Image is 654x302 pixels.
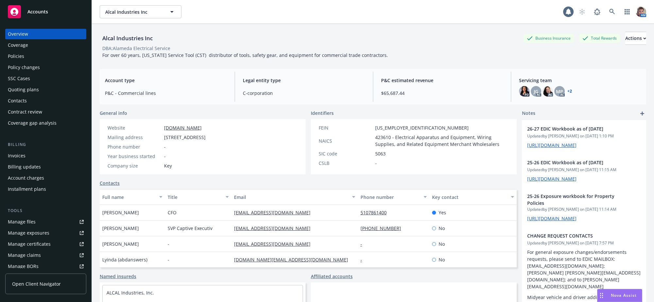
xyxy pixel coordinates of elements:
div: Drag to move [597,289,606,302]
a: Search [606,5,619,18]
span: Accounts [27,9,48,14]
div: Phone number [361,194,420,201]
a: Quoting plans [5,84,86,95]
span: - [164,143,166,150]
span: 5063 [375,150,386,157]
img: photo [543,86,553,97]
button: Full name [100,189,165,205]
a: Named insureds [100,273,136,280]
div: Contract review [8,107,42,117]
div: Coverage gap analysis [8,118,57,128]
a: [URL][DOMAIN_NAME] [527,142,577,148]
a: Coverage gap analysis [5,118,86,128]
a: Billing updates [5,162,86,172]
span: JG [534,88,538,95]
span: Key [164,162,172,169]
span: [PERSON_NAME] [102,209,139,216]
span: - [375,160,377,167]
span: P&C estimated revenue [381,77,503,84]
span: No [439,225,445,232]
span: No [439,256,445,263]
a: SSC Cases [5,73,86,84]
div: Manage files [8,217,36,227]
div: Manage BORs [8,261,39,272]
div: 26-27 EDIC Workbook as of [DATE]Updatedby [PERSON_NAME] on [DATE] 1:10 PM[URL][DOMAIN_NAME] [522,120,646,154]
div: Key contact [432,194,507,201]
span: Identifiers [311,110,334,116]
span: For over 60 years, [US_STATE] Service Tool (CST) distributor of tools, safety gear, and equipment... [102,52,388,58]
a: - [361,241,367,247]
div: Billing updates [8,162,41,172]
div: Invoices [8,151,25,161]
a: Contract review [5,107,86,117]
span: No [439,240,445,247]
div: Manage certificates [8,239,51,249]
a: [DOMAIN_NAME][EMAIL_ADDRESS][DOMAIN_NAME] [234,257,353,263]
span: 25-26 Exposure workbook for Property Policies [527,193,624,206]
a: Manage BORs [5,261,86,272]
button: Title [165,189,231,205]
span: Nova Assist [611,293,637,298]
span: CHANGE REQUEST CONTACTS [527,232,624,239]
a: [URL][DOMAIN_NAME] [527,215,577,222]
a: Report a Bug [591,5,604,18]
div: Manage claims [8,250,41,260]
span: Servicing team [519,77,641,84]
div: Billing [5,141,86,148]
a: Policy changes [5,62,86,73]
div: DBA: Alameda Electrical Service [102,45,170,52]
div: Overview [8,29,28,39]
button: Key contact [429,189,517,205]
span: [PERSON_NAME] [102,240,139,247]
a: - [361,257,367,263]
a: Manage claims [5,250,86,260]
span: MP [556,88,563,95]
div: Policy changes [8,62,40,73]
div: Tools [5,207,86,214]
div: Quoting plans [8,84,39,95]
div: SSC Cases [8,73,30,84]
span: SVP Captive Executiv [168,225,212,232]
a: Affiliated accounts [311,273,353,280]
a: add [638,110,646,117]
div: Mailing address [108,134,161,141]
a: Installment plans [5,184,86,194]
span: Open Client Navigator [12,280,61,287]
span: [STREET_ADDRESS] [164,134,206,141]
span: Notes [522,110,535,117]
button: Email [231,189,358,205]
span: Legal entity type [243,77,365,84]
div: Full name [102,194,155,201]
div: Total Rewards [579,34,620,42]
span: 26-27 EDIC Workbook as of [DATE] [527,125,624,132]
button: Alcal Industries Inc [100,5,181,18]
a: ALCAL Industries, Inc. [107,290,154,296]
a: [EMAIL_ADDRESS][DOMAIN_NAME] [234,225,316,231]
div: Account charges [8,173,44,183]
div: Manage exposures [8,228,49,238]
span: General info [100,110,127,116]
span: Updated by [PERSON_NAME] on [DATE] 11:15 AM [527,167,641,173]
span: - [164,153,166,160]
div: Actions [625,32,646,44]
a: Overview [5,29,86,39]
div: Email [234,194,348,201]
span: Lyinda (abdanswers) [102,256,147,263]
a: Coverage [5,40,86,50]
button: Actions [625,32,646,45]
div: Business Insurance [524,34,574,42]
div: Policies [8,51,24,62]
a: 5107861400 [361,209,392,216]
a: Manage exposures [5,228,86,238]
span: CFO [168,209,176,216]
button: Nova Assist [597,289,642,302]
a: Start snowing [576,5,589,18]
span: P&C - Commercial lines [105,90,227,97]
a: Policies [5,51,86,62]
a: Accounts [5,3,86,21]
a: Account charges [5,173,86,183]
a: [EMAIL_ADDRESS][DOMAIN_NAME] [234,241,316,247]
span: 25-26 EDIC Workbook as of [DATE] [527,159,624,166]
a: +2 [567,89,572,93]
div: Phone number [108,143,161,150]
